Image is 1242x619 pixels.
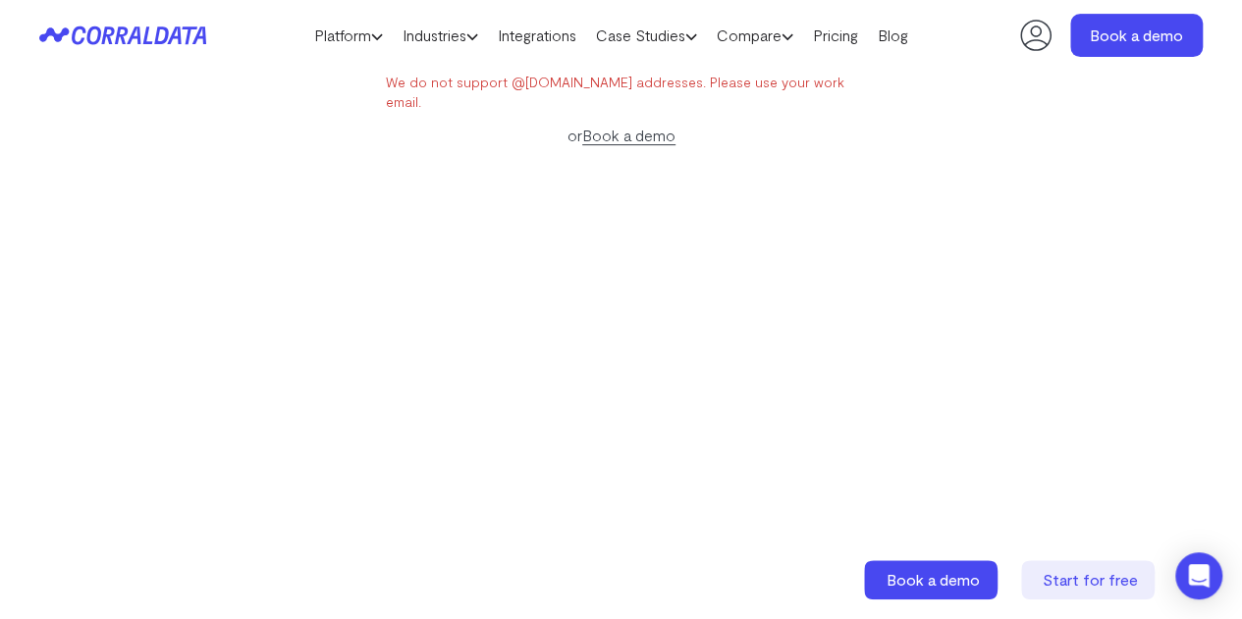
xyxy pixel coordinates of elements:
a: Platform [304,21,393,50]
div: Open Intercom Messenger [1175,552,1222,599]
span: Start for free [1043,570,1138,589]
a: Book a demo [864,560,1001,599]
a: Start for free [1021,560,1159,599]
a: Compare [707,21,803,50]
a: Industries [393,21,488,50]
div: or [386,124,857,147]
a: Pricing [803,21,868,50]
span: Book a demo [887,570,980,589]
a: Blog [868,21,918,50]
a: Integrations [488,21,586,50]
a: Book a demo [1070,14,1203,57]
a: Case Studies [586,21,707,50]
a: Book a demo [582,126,675,145]
div: We do not support @[DOMAIN_NAME] addresses. Please use your work email. [386,73,857,112]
